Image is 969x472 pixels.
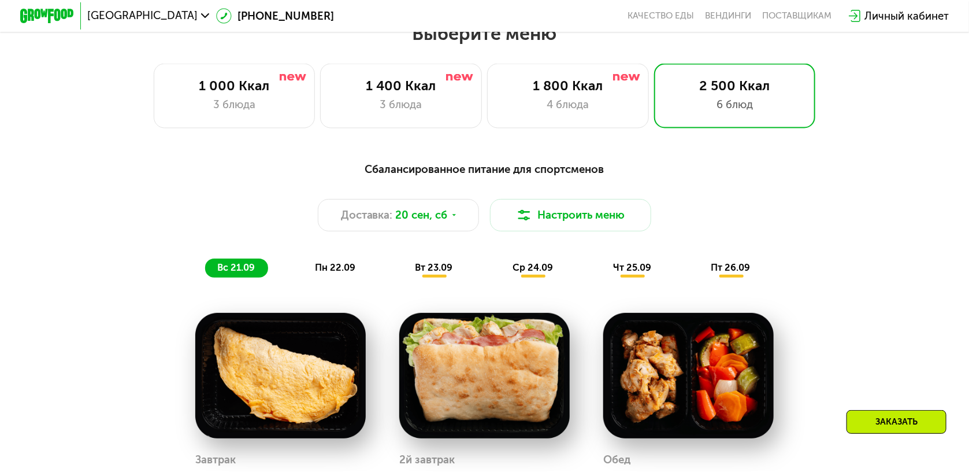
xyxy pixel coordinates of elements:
div: поставщикам [762,10,831,21]
div: Заказать [847,410,946,434]
h2: Выберите меню [43,22,926,45]
div: 1 400 Ккал [335,78,468,94]
div: 1 800 Ккал [501,78,634,94]
div: 2й завтрак [399,450,455,470]
div: Сбалансированное питание для спортсменов [86,161,883,178]
span: пн 22.09 [315,262,355,273]
button: Настроить меню [490,199,652,231]
div: 4 блюда [501,97,634,113]
div: 1 000 Ккал [168,78,301,94]
span: [GEOGRAPHIC_DATA] [87,10,198,21]
span: вт 23.09 [415,262,452,273]
div: 2 500 Ккал [668,78,801,94]
div: 3 блюда [335,97,468,113]
span: чт 25.09 [613,262,651,273]
span: вс 21.09 [217,262,255,273]
a: [PHONE_NUMBER] [216,8,334,24]
div: 6 блюд [668,97,801,113]
span: 20 сен, сб [395,207,447,223]
span: Доставка: [341,207,393,223]
span: пт 26.09 [711,262,751,273]
div: Завтрак [195,450,236,470]
a: Вендинги [705,10,751,21]
div: Личный кабинет [864,8,949,24]
div: Обед [603,450,630,470]
div: 3 блюда [168,97,301,113]
span: ср 24.09 [513,262,553,273]
a: Качество еды [628,10,695,21]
